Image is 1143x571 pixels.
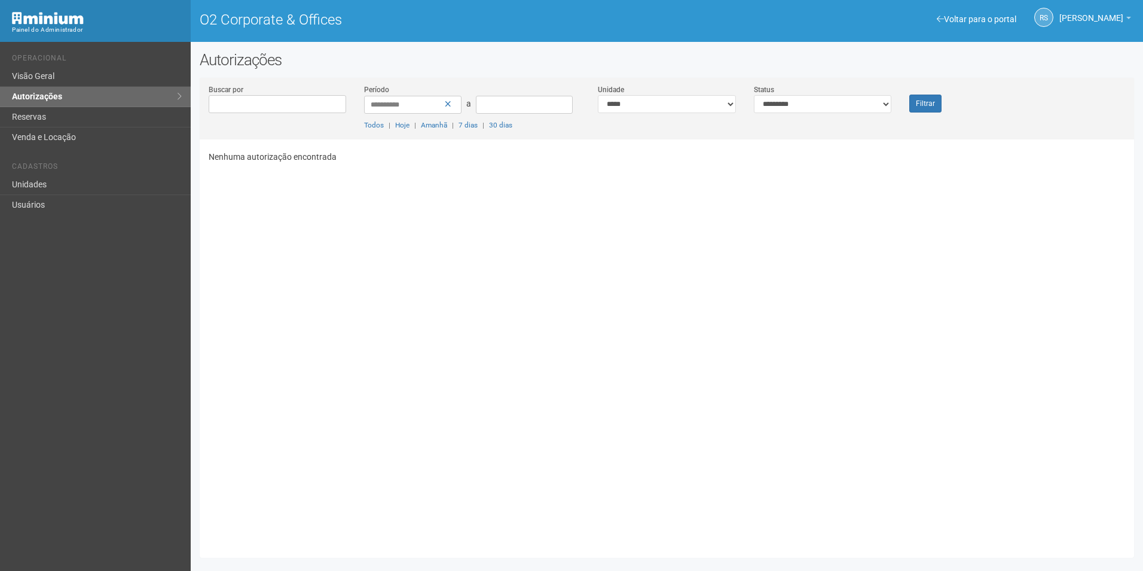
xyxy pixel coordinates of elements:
[209,84,243,95] label: Buscar por
[12,54,182,66] li: Operacional
[414,121,416,129] span: |
[459,121,478,129] a: 7 dias
[364,121,384,129] a: Todos
[466,99,471,108] span: a
[421,121,447,129] a: Amanhã
[364,84,389,95] label: Período
[1059,2,1123,23] span: Rayssa Soares Ribeiro
[452,121,454,129] span: |
[389,121,390,129] span: |
[12,12,84,25] img: Minium
[1059,15,1131,25] a: [PERSON_NAME]
[12,25,182,35] div: Painel do Administrador
[482,121,484,129] span: |
[395,121,409,129] a: Hoje
[489,121,512,129] a: 30 dias
[909,95,942,113] button: Filtrar
[1034,8,1053,27] a: RS
[209,151,1125,162] p: Nenhuma autorização encontrada
[200,12,658,28] h1: O2 Corporate & Offices
[200,51,1134,69] h2: Autorizações
[754,84,774,95] label: Status
[937,14,1016,24] a: Voltar para o portal
[598,84,624,95] label: Unidade
[12,162,182,175] li: Cadastros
